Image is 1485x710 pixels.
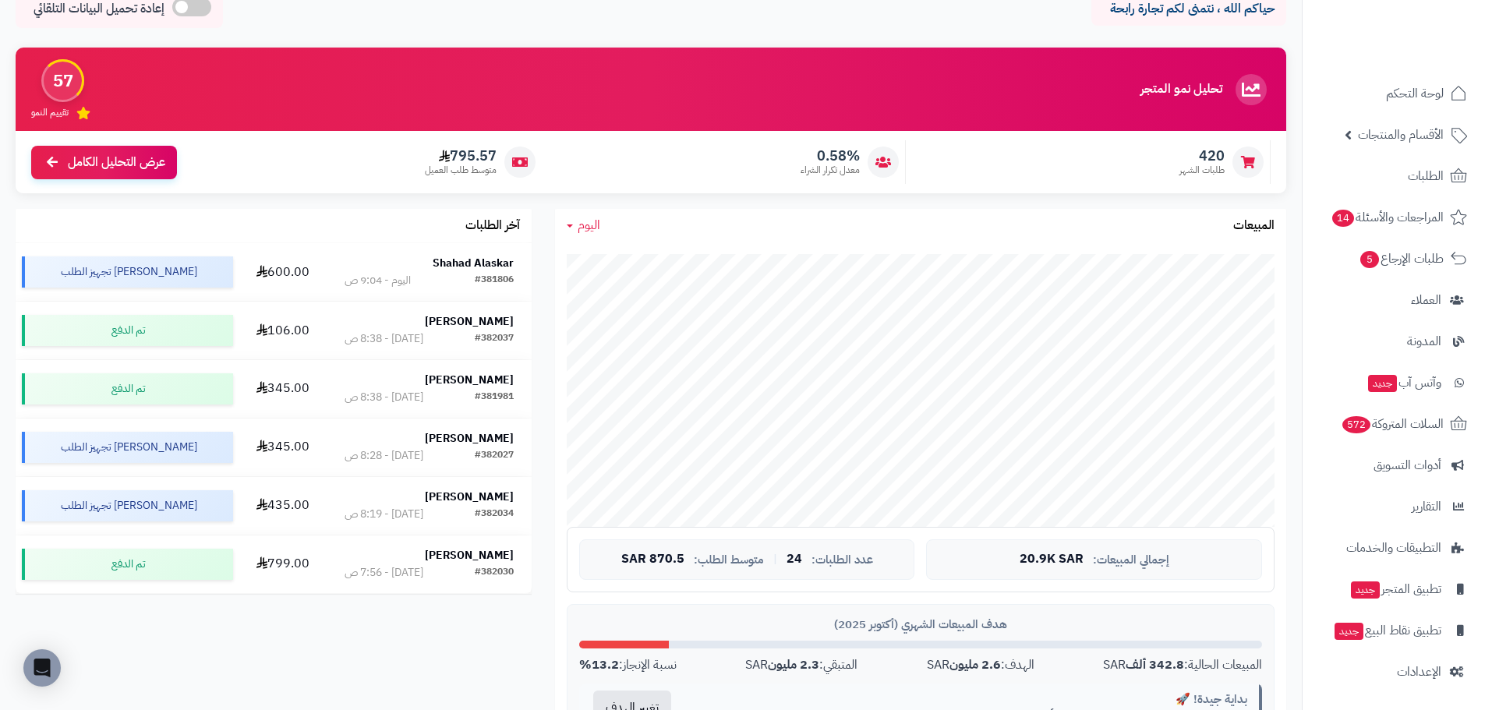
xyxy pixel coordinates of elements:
[1333,620,1441,641] span: تطبيق نقاط البيع
[1233,219,1275,233] h3: المبيعات
[1368,375,1397,392] span: جديد
[1312,75,1476,112] a: لوحة التحكم
[567,217,600,235] a: اليوم
[1346,537,1441,559] span: التطبيقات والخدمات
[475,331,514,347] div: #382037
[1397,661,1441,683] span: الإعدادات
[475,565,514,581] div: #382030
[1335,623,1363,640] span: جديد
[787,553,802,567] span: 24
[927,656,1034,674] div: الهدف: SAR
[1379,42,1470,75] img: logo-2.png
[1360,251,1379,268] span: 5
[1407,330,1441,352] span: المدونة
[475,390,514,405] div: #381981
[1332,210,1354,227] span: 14
[1358,124,1444,146] span: الأقسام والمنتجات
[694,553,764,567] span: متوسط الطلب:
[23,649,61,687] div: Open Intercom Messenger
[801,164,860,177] span: معدل تكرار الشراء
[1411,289,1441,311] span: العملاء
[345,565,423,581] div: [DATE] - 7:56 ص
[345,331,423,347] div: [DATE] - 8:38 ص
[425,147,497,164] span: 795.57
[1331,207,1444,228] span: المراجعات والأسئلة
[1312,281,1476,319] a: العملاء
[425,430,514,447] strong: [PERSON_NAME]
[22,549,233,580] div: تم الدفع
[31,106,69,119] span: تقييم النمو
[697,691,1247,708] div: بداية جيدة! 🚀
[1126,655,1184,674] strong: 342.8 ألف
[345,507,423,522] div: [DATE] - 8:19 ص
[949,655,1001,674] strong: 2.6 مليون
[1351,581,1380,599] span: جديد
[475,448,514,464] div: #382027
[22,256,233,288] div: [PERSON_NAME] تجهيز الطلب
[1312,405,1476,443] a: السلات المتروكة572
[22,373,233,404] div: تم الدفع
[1312,612,1476,649] a: تطبيق نقاط البيعجديد
[239,419,327,476] td: 345.00
[579,616,1262,633] div: هدف المبيعات الشهري (أكتوبر 2025)
[239,302,327,359] td: 106.00
[1179,164,1225,177] span: طلبات الشهر
[475,273,514,288] div: #381806
[239,243,327,301] td: 600.00
[1349,578,1441,600] span: تطبيق المتجر
[239,360,327,418] td: 345.00
[1312,240,1476,277] a: طلبات الإرجاع5
[1179,147,1225,164] span: 420
[465,219,520,233] h3: آخر الطلبات
[1093,553,1169,567] span: إجمالي المبيعات:
[239,535,327,593] td: 799.00
[425,547,514,563] strong: [PERSON_NAME]
[773,553,777,565] span: |
[1386,83,1444,104] span: لوحة التحكم
[579,656,677,674] div: نسبة الإنجاز:
[1341,413,1444,435] span: السلات المتروكة
[1367,372,1441,394] span: وآتس آب
[745,656,857,674] div: المتبقي: SAR
[1312,364,1476,401] a: وآتس آبجديد
[22,315,233,346] div: تم الدفع
[1140,83,1222,97] h3: تحليل نمو المتجر
[1312,488,1476,525] a: التقارير
[68,154,165,171] span: عرض التحليل الكامل
[425,372,514,388] strong: [PERSON_NAME]
[1312,529,1476,567] a: التطبيقات والخدمات
[1312,323,1476,360] a: المدونة
[1408,165,1444,187] span: الطلبات
[425,164,497,177] span: متوسط طلب العميل
[22,432,233,463] div: [PERSON_NAME] تجهيز الطلب
[345,273,411,288] div: اليوم - 9:04 ص
[345,390,423,405] div: [DATE] - 8:38 ص
[1374,454,1441,476] span: أدوات التسويق
[801,147,860,164] span: 0.58%
[1103,656,1262,674] div: المبيعات الحالية: SAR
[578,216,600,235] span: اليوم
[811,553,873,567] span: عدد الطلبات:
[621,553,684,567] span: 870.5 SAR
[345,448,423,464] div: [DATE] - 8:28 ص
[475,507,514,522] div: #382034
[1359,248,1444,270] span: طلبات الإرجاع
[1312,199,1476,236] a: المراجعات والأسئلة14
[31,146,177,179] a: عرض التحليل الكامل
[1312,157,1476,195] a: الطلبات
[22,490,233,521] div: [PERSON_NAME] تجهيز الطلب
[1342,416,1370,433] span: 572
[579,655,619,674] strong: 13.2%
[768,655,819,674] strong: 2.3 مليون
[239,477,327,535] td: 435.00
[1412,496,1441,517] span: التقارير
[1312,570,1476,608] a: تطبيق المتجرجديد
[1312,653,1476,691] a: الإعدادات
[1312,447,1476,484] a: أدوات التسويق
[1020,553,1084,567] span: 20.9K SAR
[425,489,514,505] strong: [PERSON_NAME]
[433,255,514,271] strong: Shahad Alaskar
[425,313,514,330] strong: [PERSON_NAME]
